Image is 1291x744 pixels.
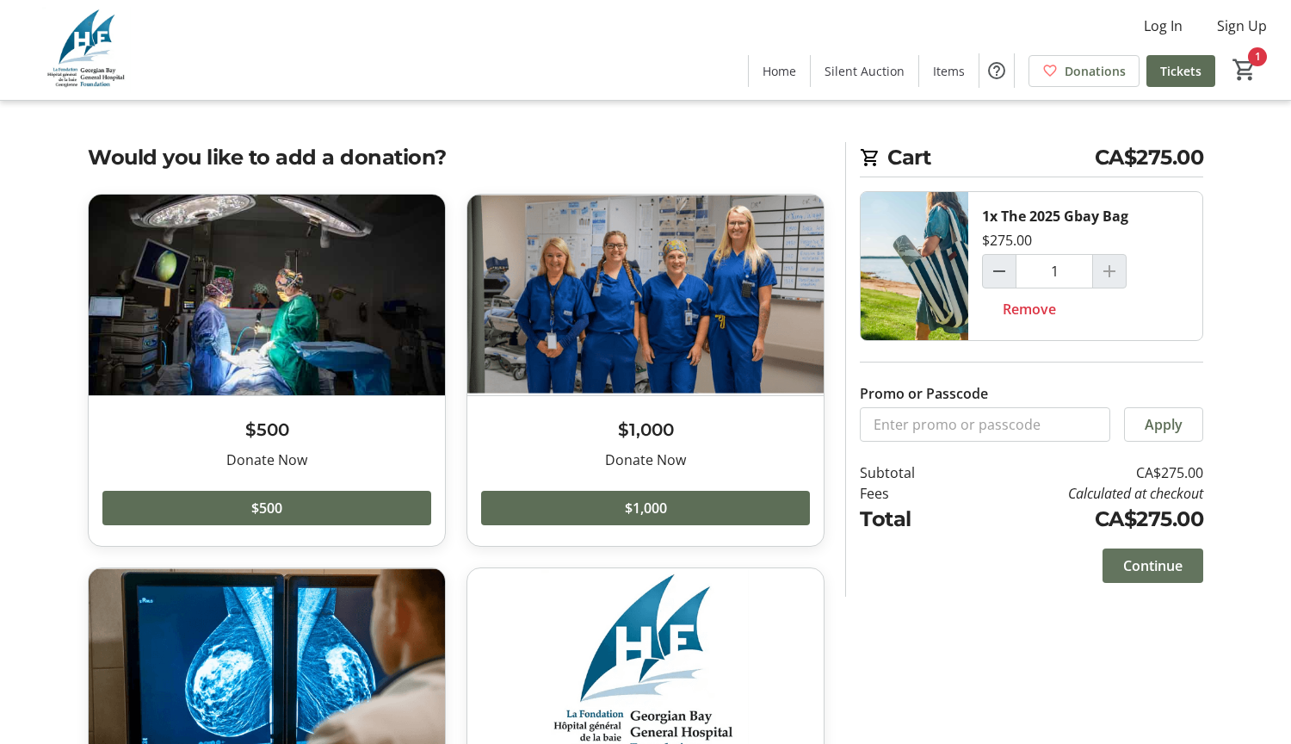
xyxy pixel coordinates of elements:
button: $500 [102,491,431,525]
img: $500 [89,195,445,395]
span: Donations [1065,62,1126,80]
a: Donations [1028,55,1140,87]
span: CA$275.00 [1095,142,1204,173]
a: Tickets [1146,55,1215,87]
input: Enter promo or passcode [860,407,1110,442]
button: $1,000 [481,491,810,525]
span: Items [933,62,965,80]
div: Donate Now [102,449,431,470]
h3: $500 [102,417,431,443]
td: Subtotal [860,462,960,483]
button: Decrement by one [983,255,1016,288]
button: Log In [1130,12,1196,40]
h2: Cart [860,142,1203,177]
button: Remove [982,292,1077,326]
span: $500 [251,498,282,518]
button: Cart [1229,54,1260,85]
span: Silent Auction [825,62,905,80]
span: Log In [1144,15,1183,36]
td: Fees [860,483,960,504]
div: $275.00 [982,230,1032,251]
td: CA$275.00 [960,462,1203,483]
div: Donate Now [481,449,810,470]
button: Apply [1124,407,1203,442]
span: $1,000 [625,498,667,518]
td: Calculated at checkout [960,483,1203,504]
span: Home [763,62,796,80]
td: Total [860,504,960,535]
a: Items [919,55,979,87]
button: Continue [1103,549,1203,583]
button: Help [979,53,1014,88]
a: Home [749,55,810,87]
h3: $1,000 [481,417,810,443]
span: Sign Up [1217,15,1267,36]
img: Georgian Bay General Hospital Foundation's Logo [10,7,164,93]
label: Promo or Passcode [860,383,988,404]
div: 1x The 2025 Gbay Bag [982,206,1128,226]
img: $1,000 [467,195,824,395]
a: Silent Auction [811,55,918,87]
span: Apply [1145,414,1183,435]
input: The 2025 Gbay Bag Quantity [1016,254,1093,288]
h2: Would you like to add a donation? [88,142,825,173]
span: Continue [1123,555,1183,576]
span: Remove [1003,299,1056,319]
img: The 2025 Gbay Bag [861,192,968,340]
button: Sign Up [1203,12,1281,40]
span: Tickets [1160,62,1201,80]
td: CA$275.00 [960,504,1203,535]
